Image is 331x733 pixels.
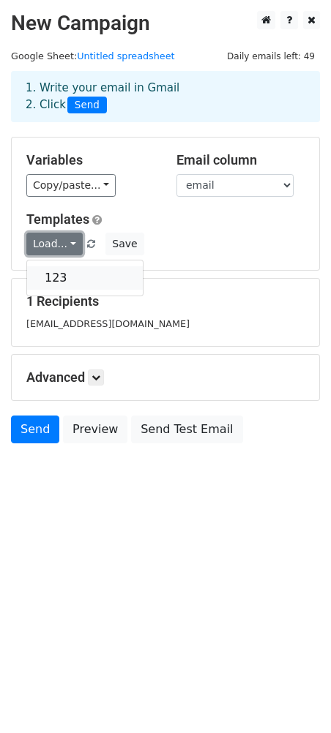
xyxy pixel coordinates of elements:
a: Preview [63,416,127,443]
h5: Advanced [26,369,305,386]
h2: New Campaign [11,11,320,36]
h5: Email column [176,152,305,168]
a: Untitled spreadsheet [77,50,174,61]
iframe: Chat Widget [258,663,331,733]
small: Google Sheet: [11,50,175,61]
a: Templates [26,211,89,227]
button: Save [105,233,144,255]
a: Copy/paste... [26,174,116,197]
a: Load... [26,233,83,255]
a: Send [11,416,59,443]
h5: Variables [26,152,155,168]
span: Daily emails left: 49 [222,48,320,64]
a: Daily emails left: 49 [222,50,320,61]
a: Send Test Email [131,416,242,443]
div: Tiện ích trò chuyện [258,663,331,733]
small: [EMAIL_ADDRESS][DOMAIN_NAME] [26,318,190,329]
a: 123 [27,266,143,290]
span: Send [67,97,107,114]
h5: 1 Recipients [26,293,305,309]
div: 1. Write your email in Gmail 2. Click [15,80,316,113]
